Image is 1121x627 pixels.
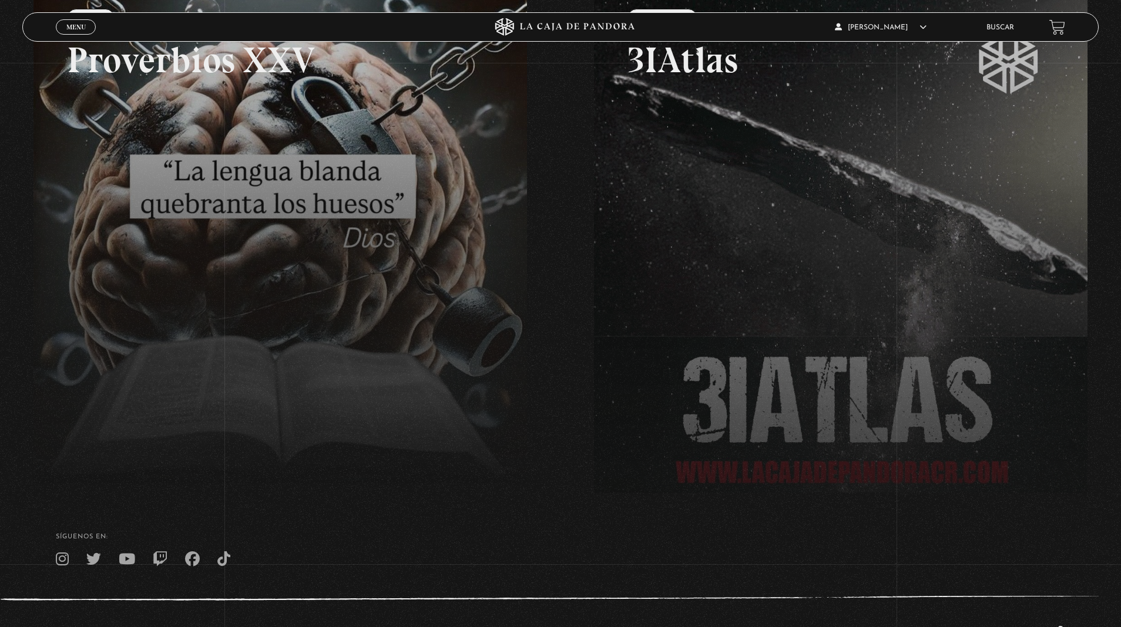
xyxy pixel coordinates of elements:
[62,33,90,42] span: Cerrar
[986,24,1014,31] a: Buscar
[1049,19,1065,35] a: View your shopping cart
[56,534,1065,540] h4: SÍguenos en:
[66,23,86,31] span: Menu
[835,24,927,31] span: [PERSON_NAME]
